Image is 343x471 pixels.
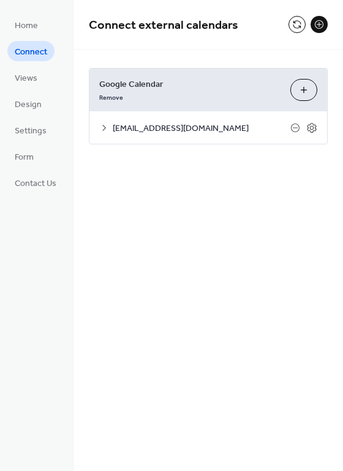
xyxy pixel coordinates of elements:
span: Connect [15,46,47,59]
a: Views [7,67,45,87]
span: Google Calendar [99,78,281,91]
span: Views [15,72,37,85]
a: Design [7,94,49,114]
a: Settings [7,120,54,140]
span: [EMAIL_ADDRESS][DOMAIN_NAME] [113,122,290,135]
a: Connect [7,41,55,61]
a: Home [7,15,45,35]
span: Connect external calendars [89,13,238,37]
span: Design [15,98,42,111]
span: Remove [99,94,123,102]
span: Settings [15,125,47,138]
span: Form [15,151,34,164]
span: Home [15,20,38,32]
a: Form [7,146,41,166]
a: Contact Us [7,172,64,193]
span: Contact Us [15,177,56,190]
